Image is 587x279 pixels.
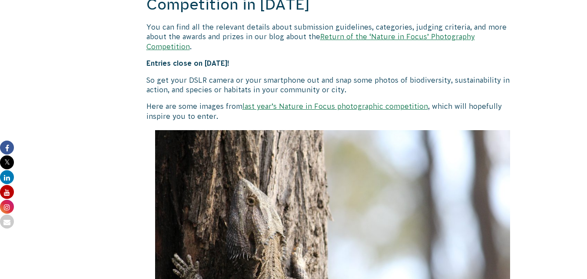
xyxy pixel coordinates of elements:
a: last year’s Nature in Focus photographic competition [242,102,428,110]
p: You can find all the relevant details about submission guidelines, categories, judging criteria, ... [146,22,519,51]
p: So get your DSLR camera or your smartphone out and snap some photos of biodiversity, sustainabili... [146,75,519,95]
p: Here are some images from , which will hopefully inspire you to enter. [146,101,519,121]
a: Return of the ‘Nature in Focus’ Photography Competition [146,33,475,50]
strong: Entries close on [DATE]! [146,59,229,67]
